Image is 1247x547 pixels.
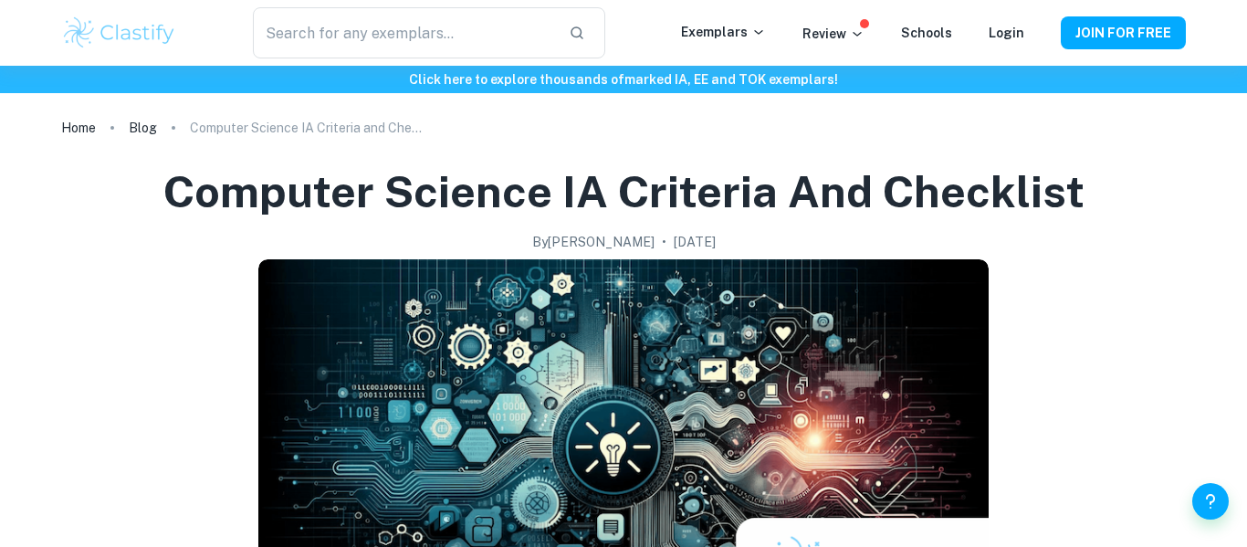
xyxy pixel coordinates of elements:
[1061,16,1186,49] button: JOIN FOR FREE
[901,26,952,40] a: Schools
[681,22,766,42] p: Exemplars
[4,69,1243,89] h6: Click here to explore thousands of marked IA, EE and TOK exemplars !
[1192,483,1229,520] button: Help and Feedback
[532,232,655,252] h2: By [PERSON_NAME]
[129,115,157,141] a: Blog
[61,115,96,141] a: Home
[61,15,177,51] img: Clastify logo
[190,118,427,138] p: Computer Science IA Criteria and Checklist
[163,163,1085,221] h1: Computer Science IA Criteria and Checklist
[989,26,1024,40] a: Login
[253,7,554,58] input: Search for any exemplars...
[674,232,716,252] h2: [DATE]
[662,232,666,252] p: •
[802,24,865,44] p: Review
